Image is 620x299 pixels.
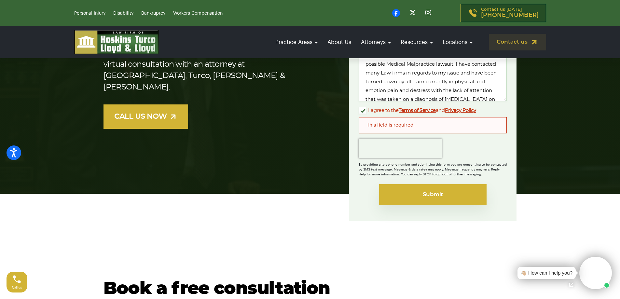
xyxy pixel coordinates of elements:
p: No matter where you are in [US_STATE], we are here 24/7 to help you with your case. Contact us [D... [103,36,328,93]
a: Resources [397,33,436,51]
a: Contact us [489,34,546,50]
a: Workers Compensation [173,11,223,16]
a: Bankruptcy [141,11,165,16]
a: Terms of Service [399,108,436,113]
a: Privacy Policy [445,108,476,113]
div: By providing a telephone number and submitting this form you are consenting to be contacted by SM... [359,158,507,177]
span: [PHONE_NUMBER] [481,12,539,19]
div: 👋🏼 How can I help you? [521,269,572,277]
a: Locations [439,33,476,51]
a: About Us [324,33,354,51]
img: arrow-up-right-light.svg [169,113,177,121]
img: logo [74,30,159,54]
a: Attorneys [358,33,394,51]
h2: Book a free consultation [103,279,517,299]
a: Open chat [564,278,578,292]
label: I agree to the and [359,107,476,115]
a: Disability [113,11,133,16]
p: Contact us [DATE] [481,7,539,19]
textarea: I’m in desperate need of an Attorney to help me with a possible Medical Malpractice lawsuit. I ha... [359,48,507,101]
a: Personal Injury [74,11,105,16]
a: Contact us [DATE][PHONE_NUMBER] [461,4,546,22]
input: Submit [379,184,487,205]
span: Call us [12,286,22,289]
iframe: reCAPTCHA [359,139,442,158]
a: CALL US NOW [103,104,188,129]
div: This field is required. [359,117,507,133]
a: Practice Areas [272,33,321,51]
